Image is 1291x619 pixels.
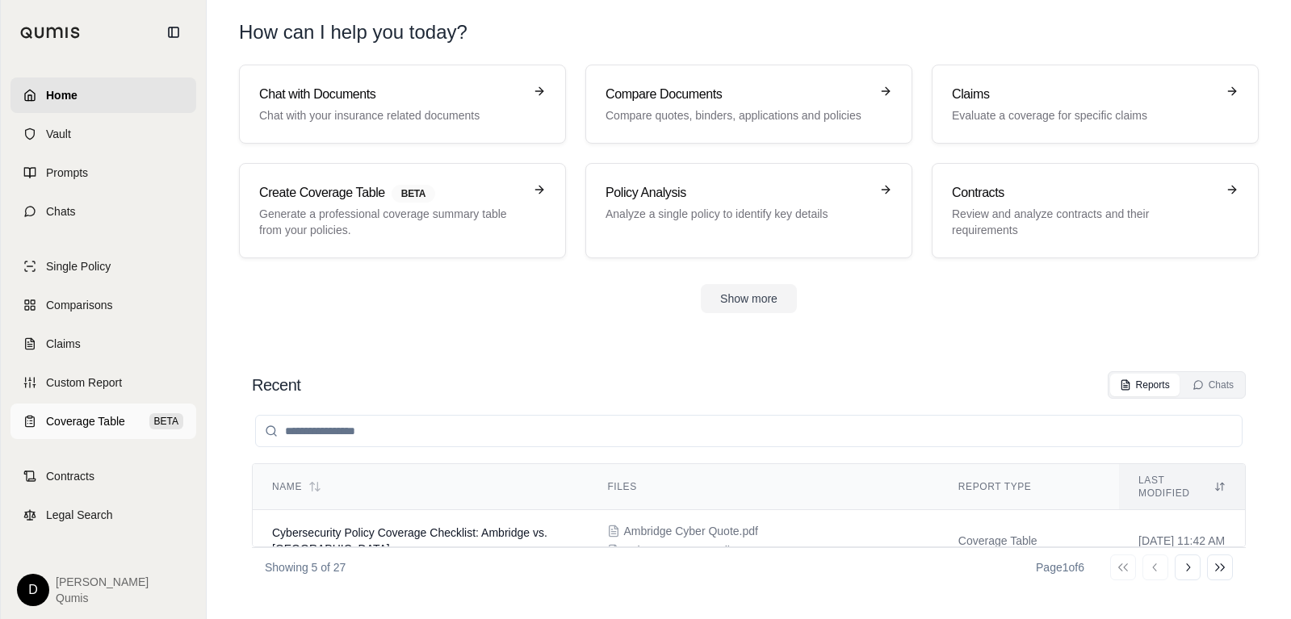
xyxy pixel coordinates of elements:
button: Reports [1110,374,1180,396]
span: Custom Report [46,374,122,391]
p: Evaluate a coverage for specific claims [952,107,1216,123]
a: Coverage TableBETA [10,404,196,439]
span: Vault [46,126,71,142]
div: Last modified [1138,474,1226,500]
span: BETA [149,413,183,429]
p: Showing 5 of 27 [265,559,346,575]
img: Qumis Logo [20,27,81,39]
span: Qumis [56,590,149,606]
a: ClaimsEvaluate a coverage for specific claims [932,65,1259,144]
td: Coverage Table [939,510,1119,572]
span: BETA [392,185,435,203]
div: Name [272,480,568,493]
span: Legal Search [46,507,113,523]
a: Prompts [10,155,196,190]
a: Compare DocumentsCompare quotes, binders, applications and policies [585,65,912,144]
a: Chat with DocumentsChat with your insurance related documents [239,65,566,144]
button: Show more [701,284,797,313]
a: Policy AnalysisAnalyze a single policy to identify key details [585,163,912,258]
div: D [17,574,49,606]
a: Home [10,77,196,113]
span: Ambridge Cyber Quote.pdf [623,523,758,539]
a: ContractsReview and analyze contracts and their requirements [932,163,1259,258]
p: Generate a professional coverage summary table from your policies. [259,206,523,238]
p: Analyze a single policy to identify key details [606,206,870,222]
a: Single Policy [10,249,196,284]
a: Create Coverage TableBETAGenerate a professional coverage summary table from your policies. [239,163,566,258]
a: Contracts [10,458,196,494]
h3: Chat with Documents [259,85,523,104]
h2: Recent [252,374,300,396]
h3: Contracts [952,183,1216,203]
span: Prompts [46,165,88,181]
p: Review and analyze contracts and their requirements [952,206,1216,238]
h3: Create Coverage Table [259,183,523,203]
a: Vault [10,116,196,152]
div: Page 1 of 6 [1036,559,1084,575]
h3: Policy Analysis [606,183,870,203]
td: [DATE] 11:42 AM [1119,510,1245,572]
span: Cyber-Insurance-Policy-Form.pdf [623,542,785,558]
th: Report Type [939,464,1119,510]
button: Collapse sidebar [161,19,187,45]
th: Files [588,464,938,510]
span: Single Policy [46,258,111,274]
p: Compare quotes, binders, applications and policies [606,107,870,123]
h3: Compare Documents [606,85,870,104]
span: Comparisons [46,297,112,313]
span: Cybersecurity Policy Coverage Checklist: Ambridge vs. At-Bay [272,526,547,555]
span: Home [46,87,78,103]
div: Chats [1192,379,1234,391]
a: Claims [10,326,196,362]
a: Comparisons [10,287,196,323]
a: Custom Report [10,365,196,400]
span: [PERSON_NAME] [56,574,149,590]
span: Contracts [46,468,94,484]
h3: Claims [952,85,1216,104]
span: Coverage Table [46,413,125,429]
button: Chats [1183,374,1243,396]
h1: How can I help you today? [239,19,1259,45]
div: Reports [1120,379,1170,391]
a: Chats [10,194,196,229]
a: Legal Search [10,497,196,533]
span: Chats [46,203,76,220]
p: Chat with your insurance related documents [259,107,523,123]
span: Claims [46,336,81,352]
